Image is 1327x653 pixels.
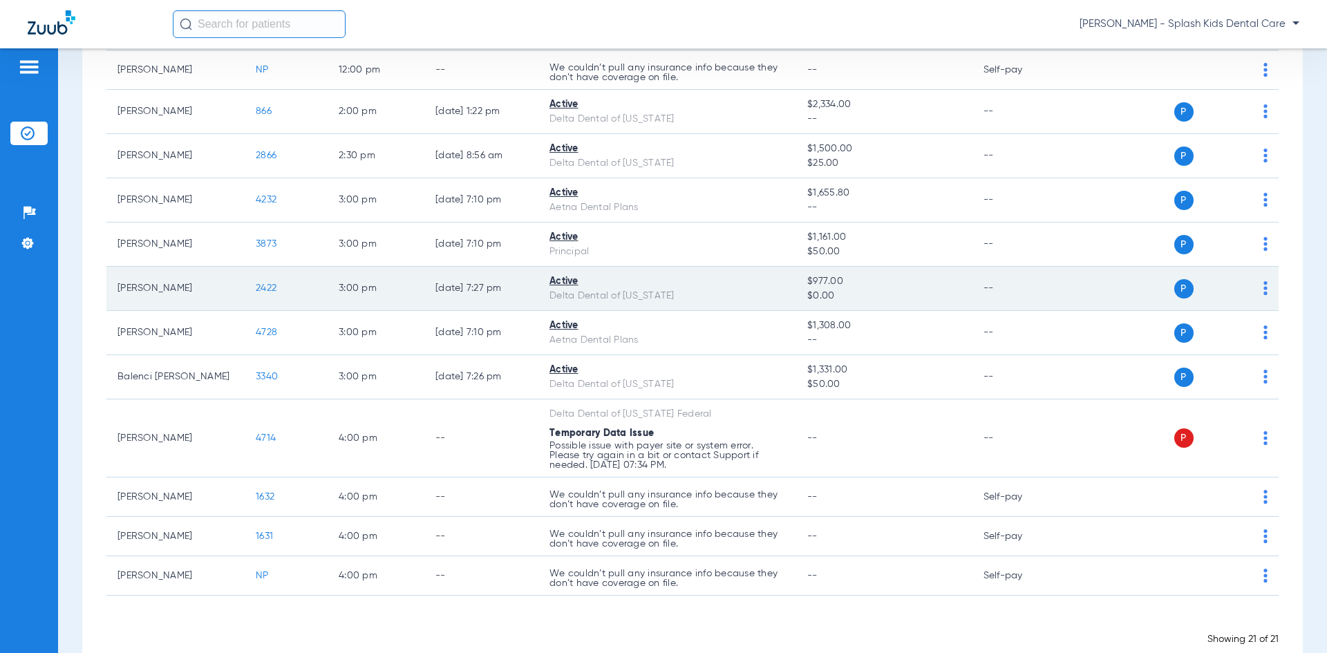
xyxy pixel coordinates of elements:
[106,477,245,517] td: [PERSON_NAME]
[807,492,818,502] span: --
[106,267,245,311] td: [PERSON_NAME]
[328,267,424,311] td: 3:00 PM
[1263,193,1268,207] img: group-dot-blue.svg
[106,178,245,223] td: [PERSON_NAME]
[549,186,785,200] div: Active
[18,59,40,75] img: hamburger-icon
[549,156,785,171] div: Delta Dental of [US_STATE]
[1263,325,1268,339] img: group-dot-blue.svg
[972,178,1066,223] td: --
[1263,63,1268,77] img: group-dot-blue.svg
[256,328,277,337] span: 4728
[328,311,424,355] td: 3:00 PM
[972,90,1066,134] td: --
[1174,102,1194,122] span: P
[807,186,961,200] span: $1,655.80
[807,142,961,156] span: $1,500.00
[807,112,961,126] span: --
[549,112,785,126] div: Delta Dental of [US_STATE]
[972,556,1066,596] td: Self-pay
[1174,191,1194,210] span: P
[424,311,538,355] td: [DATE] 7:10 PM
[549,363,785,377] div: Active
[328,517,424,556] td: 4:00 PM
[972,267,1066,311] td: --
[1263,149,1268,162] img: group-dot-blue.svg
[972,477,1066,517] td: Self-pay
[972,355,1066,399] td: --
[256,151,276,160] span: 2866
[424,267,538,311] td: [DATE] 7:27 PM
[256,65,269,75] span: NP
[807,200,961,215] span: --
[1174,368,1194,387] span: P
[1174,235,1194,254] span: P
[180,18,192,30] img: Search Icon
[424,90,538,134] td: [DATE] 1:22 PM
[106,134,245,178] td: [PERSON_NAME]
[807,65,818,75] span: --
[424,178,538,223] td: [DATE] 7:10 PM
[256,283,276,293] span: 2422
[549,377,785,392] div: Delta Dental of [US_STATE]
[807,230,961,245] span: $1,161.00
[549,529,785,549] p: We couldn’t pull any insurance info because they don’t have coverage on file.
[807,319,961,333] span: $1,308.00
[807,433,818,443] span: --
[1263,370,1268,384] img: group-dot-blue.svg
[549,319,785,333] div: Active
[328,178,424,223] td: 3:00 PM
[106,311,245,355] td: [PERSON_NAME]
[106,517,245,556] td: [PERSON_NAME]
[1080,17,1299,31] span: [PERSON_NAME] - Splash Kids Dental Care
[1174,323,1194,343] span: P
[328,556,424,596] td: 4:00 PM
[256,372,278,381] span: 3340
[424,517,538,556] td: --
[972,399,1066,477] td: --
[1263,237,1268,251] img: group-dot-blue.svg
[972,311,1066,355] td: --
[256,492,274,502] span: 1632
[1263,529,1268,543] img: group-dot-blue.svg
[549,407,785,422] div: Delta Dental of [US_STATE] Federal
[424,399,538,477] td: --
[424,556,538,596] td: --
[807,377,961,392] span: $50.00
[807,289,961,303] span: $0.00
[106,556,245,596] td: [PERSON_NAME]
[1263,104,1268,118] img: group-dot-blue.svg
[972,134,1066,178] td: --
[424,477,538,517] td: --
[328,223,424,267] td: 3:00 PM
[328,399,424,477] td: 4:00 PM
[256,195,276,205] span: 4232
[328,134,424,178] td: 2:30 PM
[106,223,245,267] td: [PERSON_NAME]
[106,399,245,477] td: [PERSON_NAME]
[972,223,1066,267] td: --
[1207,634,1279,644] span: Showing 21 of 21
[807,571,818,580] span: --
[1174,428,1194,448] span: P
[256,106,272,116] span: 866
[173,10,346,38] input: Search for patients
[807,245,961,259] span: $50.00
[1263,569,1268,583] img: group-dot-blue.svg
[1174,279,1194,299] span: P
[328,50,424,90] td: 12:00 PM
[328,355,424,399] td: 3:00 PM
[424,50,538,90] td: --
[549,97,785,112] div: Active
[424,223,538,267] td: [DATE] 7:10 PM
[28,10,75,35] img: Zuub Logo
[106,355,245,399] td: Balenci [PERSON_NAME]
[549,289,785,303] div: Delta Dental of [US_STATE]
[328,477,424,517] td: 4:00 PM
[549,569,785,588] p: We couldn’t pull any insurance info because they don’t have coverage on file.
[549,441,785,470] p: Possible issue with payer site or system error. Please try again in a bit or contact Support if n...
[549,428,654,438] span: Temporary Data Issue
[549,490,785,509] p: We couldn’t pull any insurance info because they don’t have coverage on file.
[424,134,538,178] td: [DATE] 8:56 AM
[549,142,785,156] div: Active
